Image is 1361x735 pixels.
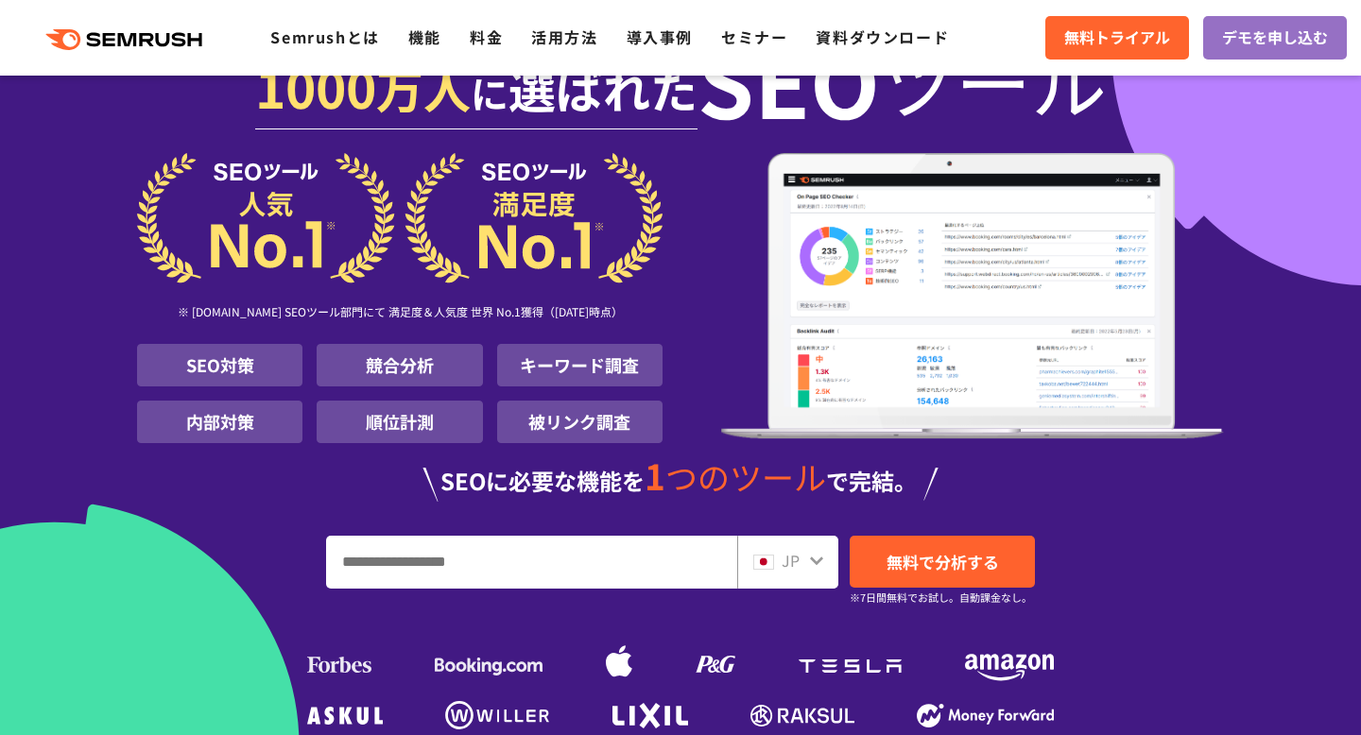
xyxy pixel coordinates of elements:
[850,589,1032,607] small: ※7日間無料でお試し。自動課金なし。
[698,43,880,118] span: SEO
[317,401,482,443] li: 順位計測
[645,450,665,501] span: 1
[627,26,693,48] a: 導入事例
[137,458,1224,502] div: SEOに必要な機能を
[665,453,826,500] span: つのツール
[255,48,376,124] span: 1000
[408,26,441,48] a: 機能
[317,344,482,386] li: 競合分析
[137,283,663,344] div: ※ [DOMAIN_NAME] SEOツール部門にて 満足度＆人気度 世界 No.1獲得（[DATE]時点）
[497,401,663,443] li: 被リンク調査
[880,43,1107,118] span: ツール
[270,26,379,48] a: Semrushとは
[782,549,800,572] span: JP
[137,344,302,386] li: SEO対策
[376,54,471,122] span: 万人
[137,401,302,443] li: 内部対策
[471,65,508,120] span: に
[887,550,999,573] span: 無料で分析する
[1064,26,1170,50] span: 無料トライアル
[721,26,787,48] a: セミナー
[470,26,503,48] a: 料金
[1222,26,1328,50] span: デモを申し込む
[816,26,949,48] a: 資料ダウンロード
[1203,16,1347,60] a: デモを申し込む
[497,344,663,386] li: キーワード調査
[826,464,917,497] span: で完結。
[1045,16,1189,60] a: 無料トライアル
[850,536,1035,588] a: 無料で分析する
[508,54,698,122] span: 選ばれた
[327,537,736,588] input: URL、キーワードを入力してください
[531,26,597,48] a: 活用方法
